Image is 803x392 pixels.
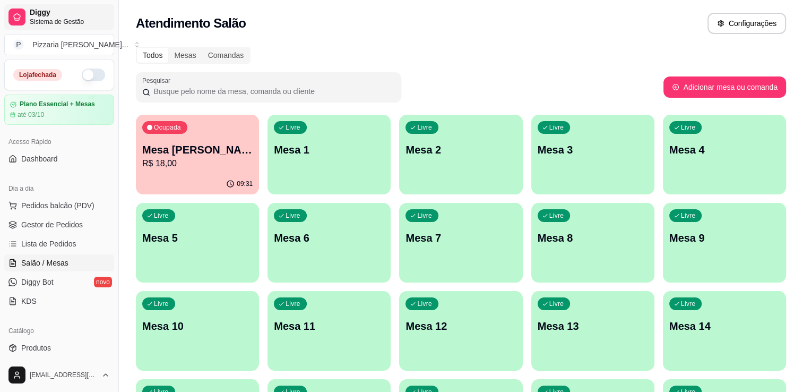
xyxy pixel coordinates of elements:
button: LivreMesa 8 [531,203,654,283]
div: Todos [137,48,168,63]
span: Sistema de Gestão [30,18,110,26]
p: R$ 18,00 [142,157,253,170]
a: Lista de Pedidos [4,235,114,252]
p: Mesa 3 [538,142,648,157]
p: Mesa 11 [274,319,384,334]
p: Mesa 6 [274,231,384,245]
p: Livre [549,211,564,220]
span: Lista de Pedidos [21,238,76,249]
input: Pesquisar [150,86,395,97]
a: KDS [4,293,114,310]
p: Livre [154,211,169,220]
a: Dashboard [4,150,114,167]
span: Diggy Bot [21,277,54,287]
button: LivreMesa 12 [399,291,522,371]
button: [EMAIL_ADDRESS][DOMAIN_NAME] [4,362,114,388]
p: Mesa 4 [669,142,780,157]
button: LivreMesa 13 [531,291,654,371]
button: Configurações [707,13,786,34]
a: Gestor de Pedidos [4,216,114,233]
p: Livre [286,123,300,132]
p: Livre [154,300,169,308]
span: Salão / Mesas [21,258,68,268]
p: Mesa 14 [669,319,780,334]
p: Livre [286,211,300,220]
button: LivreMesa 10 [136,291,259,371]
span: Gestor de Pedidos [21,219,83,230]
p: Livre [417,123,432,132]
a: Diggy Botnovo [4,274,114,291]
a: DiggySistema de Gestão [4,4,114,30]
p: Livre [681,123,696,132]
a: Plano Essencial + Mesasaté 03/10 [4,95,114,125]
a: Salão / Mesas [4,254,114,271]
p: Livre [681,300,696,308]
span: KDS [21,296,37,306]
button: OcupadaMesa [PERSON_NAME] 15R$ 18,0009:31 [136,115,259,194]
div: Comandas [202,48,250,63]
p: Mesa 2 [405,142,516,157]
button: LivreMesa 2 [399,115,522,194]
button: LivreMesa 14 [663,291,786,371]
p: Mesa 12 [405,319,516,334]
div: Pizzaria [PERSON_NAME] ... [32,39,128,50]
h2: Atendimento Salão [136,15,246,32]
p: Mesa 5 [142,231,253,245]
button: LivreMesa 6 [267,203,391,283]
button: LivreMesa 11 [267,291,391,371]
span: P [13,39,24,50]
button: LivreMesa 4 [663,115,786,194]
div: Acesso Rápido [4,133,114,150]
p: Livre [681,211,696,220]
p: Mesa 7 [405,231,516,245]
button: LivreMesa 5 [136,203,259,283]
div: Loja fechada [13,69,62,81]
p: Mesa 1 [274,142,384,157]
article: até 03/10 [18,110,44,119]
button: Pedidos balcão (PDV) [4,197,114,214]
a: Produtos [4,339,114,356]
span: [EMAIL_ADDRESS][DOMAIN_NAME] [30,371,97,379]
button: Select a team [4,34,114,55]
p: Livre [417,300,432,308]
p: Mesa 10 [142,319,253,334]
p: Livre [286,300,300,308]
p: Mesa 8 [538,231,648,245]
button: LivreMesa 9 [663,203,786,283]
button: LivreMesa 1 [267,115,391,194]
button: Adicionar mesa ou comanda [663,76,786,98]
div: Catálogo [4,322,114,339]
span: Produtos [21,343,51,353]
button: Alterar Status [82,69,105,81]
p: Mesa [PERSON_NAME] 15 [142,142,253,157]
button: LivreMesa 3 [531,115,654,194]
p: Livre [417,211,432,220]
p: Ocupada [154,123,181,132]
article: Plano Essencial + Mesas [20,100,95,108]
span: Diggy [30,8,110,18]
p: Mesa 13 [538,319,648,334]
button: LivreMesa 7 [399,203,522,283]
div: Mesas [168,48,202,63]
div: Dia a dia [4,180,114,197]
span: Pedidos balcão (PDV) [21,200,94,211]
p: Mesa 9 [669,231,780,245]
p: Livre [549,123,564,132]
p: 09:31 [237,180,253,188]
label: Pesquisar [142,76,174,85]
span: Dashboard [21,154,58,164]
p: Livre [549,300,564,308]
